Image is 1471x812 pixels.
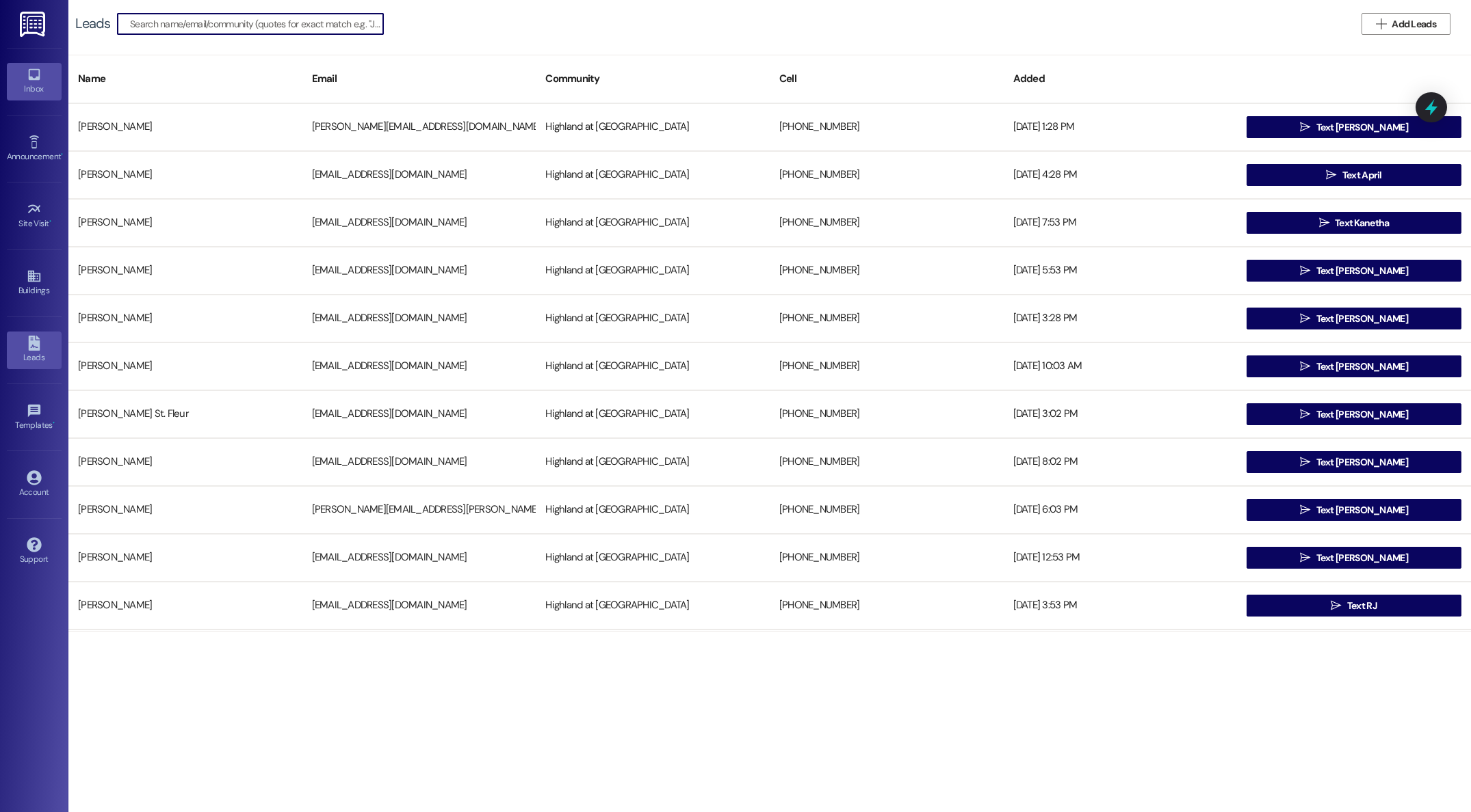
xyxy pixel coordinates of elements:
[770,161,1004,189] div: [PHONE_NUMBER]
[536,161,770,189] div: Highland at [GEOGRAPHIC_DATA]
[536,448,770,476] div: Highland at [GEOGRAPHIC_DATA]
[1247,308,1461,329] button: Text [PERSON_NAME]
[536,496,770,524] div: Highland at [GEOGRAPHIC_DATA]
[1347,599,1377,613] span: Text RJ
[1300,409,1310,420] i: 
[20,12,48,37] img: ResiDesk Logo
[302,496,536,524] div: [PERSON_NAME][EMAIL_ADDRESS][PERSON_NAME][DOMAIN_NAME]
[130,14,383,33] input: Search name/email/community (quotes for exact match e.g. "John Smith")
[770,305,1004,332] div: [PHONE_NUMBER]
[75,16,110,31] div: Leads
[68,353,302,380] div: [PERSON_NAME]
[49,217,51,226] span: •
[770,113,1004,141] div: [PHONE_NUMBER]
[302,257,536,284] div: [EMAIL_ADDRESS][DOMAIN_NAME]
[1300,313,1310,324] i: 
[770,353,1004,380] div: [PHONE_NUMBER]
[302,305,536,332] div: [EMAIL_ADDRESS][DOMAIN_NAME]
[1300,265,1310,276] i: 
[1247,595,1461,617] button: Text RJ
[1362,13,1450,35] button: Add Leads
[536,305,770,332] div: Highland at [GEOGRAPHIC_DATA]
[536,592,770,619] div: Highland at [GEOGRAPHIC_DATA]
[68,161,302,189] div: [PERSON_NAME]
[1316,551,1408,565] span: Text [PERSON_NAME]
[68,448,302,476] div: [PERSON_NAME]
[1300,457,1310,468] i: 
[770,592,1004,619] div: [PHONE_NUMBER]
[1004,62,1238,96] div: Added
[1335,216,1390,230] span: Text Kanetha
[68,209,302,236] div: [PERSON_NAME]
[1004,257,1238,284] div: [DATE] 5:53 PM
[7,63,62,100] a: Inbox
[302,62,536,96] div: Email
[536,113,770,141] div: Highland at [GEOGRAPHIC_DATA]
[302,209,536,236] div: [EMAIL_ADDRESS][DOMAIN_NAME]
[61,150,63,159] span: •
[536,257,770,284] div: Highland at [GEOGRAPHIC_DATA]
[1004,305,1238,332] div: [DATE] 3:28 PM
[1247,260,1461,282] button: Text [PERSON_NAME]
[1004,113,1238,141] div: [DATE] 1:28 PM
[7,265,62,301] a: Buildings
[7,331,62,368] a: Leads
[1247,116,1461,138] button: Text [PERSON_NAME]
[1247,403,1461,425] button: Text [PERSON_NAME]
[1004,544,1238,571] div: [DATE] 12:53 PM
[1004,353,1238,380] div: [DATE] 10:03 AM
[68,592,302,619] div: [PERSON_NAME]
[302,592,536,619] div: [EMAIL_ADDRESS][DOMAIN_NAME]
[68,113,302,141] div: [PERSON_NAME]
[302,113,536,141] div: [PERSON_NAME][EMAIL_ADDRESS][DOMAIN_NAME]
[68,496,302,524] div: [PERSON_NAME]
[1247,212,1461,234] button: Text Kanetha
[1004,401,1238,428] div: [DATE] 3:02 PM
[1004,209,1238,236] div: [DATE] 7:53 PM
[1316,120,1408,135] span: Text [PERSON_NAME]
[1247,451,1461,473] button: Text [PERSON_NAME]
[770,62,1004,96] div: Cell
[1376,18,1386,29] i: 
[536,401,770,428] div: Highland at [GEOGRAPHIC_DATA]
[302,161,536,189] div: [EMAIL_ADDRESS][DOMAIN_NAME]
[536,544,770,571] div: Highland at [GEOGRAPHIC_DATA]
[1300,122,1310,133] i: 
[68,257,302,284] div: [PERSON_NAME]
[1300,361,1310,372] i: 
[770,257,1004,284] div: [PHONE_NUMBER]
[302,401,536,428] div: [EMAIL_ADDRESS][DOMAIN_NAME]
[7,533,62,570] a: Support
[1316,407,1408,422] span: Text [PERSON_NAME]
[302,448,536,476] div: [EMAIL_ADDRESS][DOMAIN_NAME]
[1392,17,1436,31] span: Add Leads
[1247,547,1461,569] button: Text [PERSON_NAME]
[1319,217,1329,228] i: 
[1004,161,1238,189] div: [DATE] 4:28 PM
[1342,168,1382,182] span: Text April
[53,418,55,428] span: •
[536,353,770,380] div: Highland at [GEOGRAPHIC_DATA]
[1326,170,1336,180] i: 
[1300,552,1310,563] i: 
[1316,503,1408,517] span: Text [PERSON_NAME]
[1316,264,1408,278] span: Text [PERSON_NAME]
[68,305,302,332] div: [PERSON_NAME]
[1300,504,1310,515] i: 
[302,544,536,571] div: [EMAIL_ADDRESS][DOMAIN_NAME]
[536,62,770,96] div: Community
[1004,448,1238,476] div: [DATE] 8:02 PM
[1004,496,1238,524] div: [DATE] 6:03 PM
[770,496,1004,524] div: [PHONE_NUMBER]
[1004,592,1238,619] div: [DATE] 3:53 PM
[770,209,1004,236] div: [PHONE_NUMBER]
[7,198,62,234] a: Site Visit •
[1331,600,1341,611] i: 
[1316,312,1408,326] span: Text [PERSON_NAME]
[1316,455,1408,470] span: Text [PERSON_NAME]
[1247,164,1461,186] button: Text April
[536,209,770,236] div: Highland at [GEOGRAPHIC_DATA]
[302,353,536,380] div: [EMAIL_ADDRESS][DOMAIN_NAME]
[68,62,302,96] div: Name
[68,401,302,428] div: [PERSON_NAME] St. Fleur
